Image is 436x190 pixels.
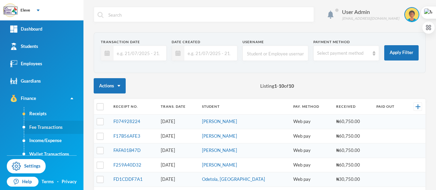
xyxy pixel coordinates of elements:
td: [DATE] [157,143,199,158]
a: Wallet Transactions [24,148,83,161]
div: Finance [10,95,36,102]
a: Terms [42,178,54,185]
td: Web pay [290,115,333,129]
a: Fee Transactions [24,121,83,134]
td: ₦30,750.00 [333,172,373,187]
a: Odetola, [GEOGRAPHIC_DATA] [202,176,265,182]
td: Web pay [290,158,333,172]
td: Web pay [290,143,333,158]
a: [PERSON_NAME] [202,148,237,153]
a: F074928224 [113,119,140,124]
td: [DATE] [157,158,199,172]
td: ₦60,750.00 [333,129,373,143]
div: Employees [10,60,42,67]
div: Guardians [10,77,41,85]
div: Username [243,39,308,45]
a: FAFA01B47D [113,148,141,153]
div: Eleve [20,7,30,13]
span: Listing - of [260,82,294,89]
td: [DATE] [157,129,199,143]
div: Transaction Date [101,39,167,45]
div: Dashboard [10,25,42,33]
button: Actions [94,78,126,93]
th: Receipt No. [110,99,157,115]
b: 10 [289,83,294,89]
img: STUDENT [405,8,419,21]
input: e.g. 21/07/2025 - 21/08/2025 [184,46,234,61]
img: search [97,12,104,18]
th: Paid Out [373,99,405,115]
td: Web pay [290,172,333,187]
a: [PERSON_NAME] [202,133,237,139]
td: [DATE] [157,172,199,187]
button: Apply Filter [384,45,419,61]
input: Student or Employee username [246,46,305,61]
div: Students [10,43,38,50]
input: e.g. 21/07/2025 - 21/08/2025 [113,46,163,61]
input: Search [108,7,310,22]
a: [PERSON_NAME] [202,119,237,124]
th: Received [333,99,373,115]
div: User Admin [342,8,399,16]
a: Receipts [24,107,83,121]
th: Trans. Date [157,99,199,115]
b: 10 [279,83,284,89]
img: + [416,104,420,109]
a: F259A40D32 [113,162,141,168]
th: Pay. Method [290,99,333,115]
a: Income/Expense [24,134,83,148]
div: Date Created [172,39,237,45]
td: ₦60,750.00 [333,158,373,172]
a: [PERSON_NAME] [202,162,237,168]
th: Student [199,99,290,115]
div: Select payment method [317,50,369,57]
a: F17B56AFE3 [113,133,140,139]
td: ₦60,750.00 [333,143,373,158]
b: 1 [274,83,277,89]
td: Web pay [290,129,333,143]
td: [DATE] [157,115,199,129]
a: Help [7,177,38,187]
td: ₦60,750.00 [333,115,373,129]
img: logo [4,4,17,17]
div: · [57,178,59,185]
div: [EMAIL_ADDRESS][DOMAIN_NAME] [342,16,399,21]
a: FD1CDDF7A1 [113,176,143,182]
a: Settings [7,159,46,173]
a: Privacy [62,178,77,185]
div: Payment Method [313,39,379,45]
